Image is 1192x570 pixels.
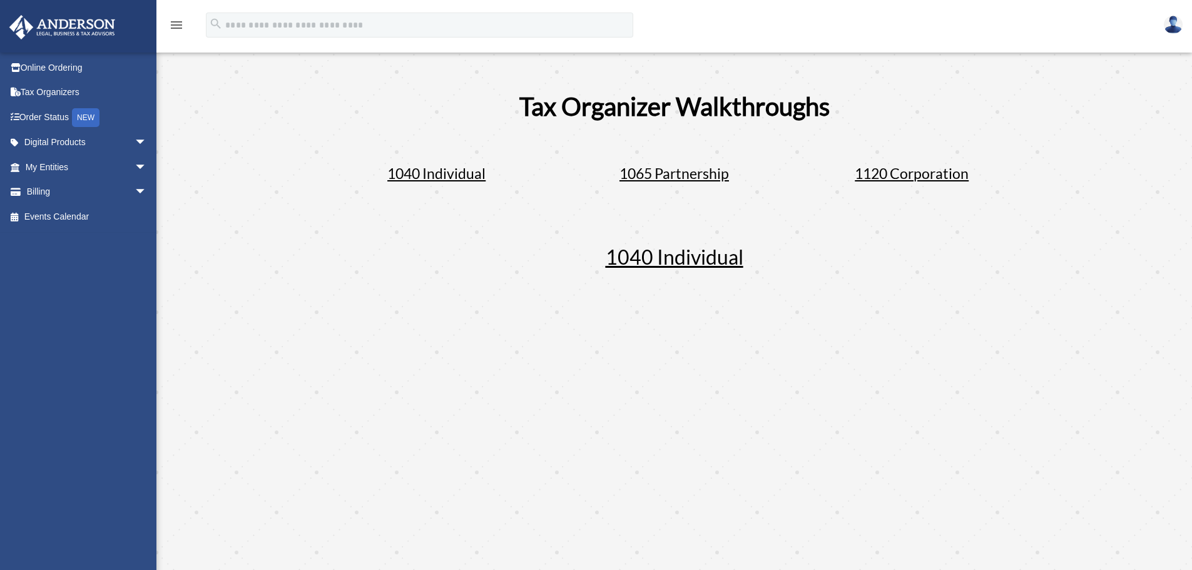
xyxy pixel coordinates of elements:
span: 1065 Partnership [619,165,729,182]
span: Tax Organizer Walkthroughs [519,91,830,121]
a: menu [169,22,184,33]
span: 1040 Individual [606,245,743,269]
span: arrow_drop_down [135,180,160,205]
span: 1120 Corporation [855,165,969,182]
img: Anderson Advisors Platinum Portal [6,15,119,39]
i: menu [169,18,184,33]
a: Billingarrow_drop_down [9,180,166,205]
a: Order StatusNEW [9,104,166,130]
a: Events Calendar [9,204,166,229]
a: Digital Productsarrow_drop_down [9,130,166,155]
span: 1040 Individual [387,165,486,182]
i: search [209,17,223,31]
span: arrow_drop_down [135,130,160,156]
img: User Pic [1164,16,1183,34]
a: Online Ordering [9,55,166,80]
a: Tax Organizers [9,80,166,105]
div: NEW [72,108,99,127]
a: My Entitiesarrow_drop_down [9,155,166,180]
span: arrow_drop_down [135,155,160,180]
